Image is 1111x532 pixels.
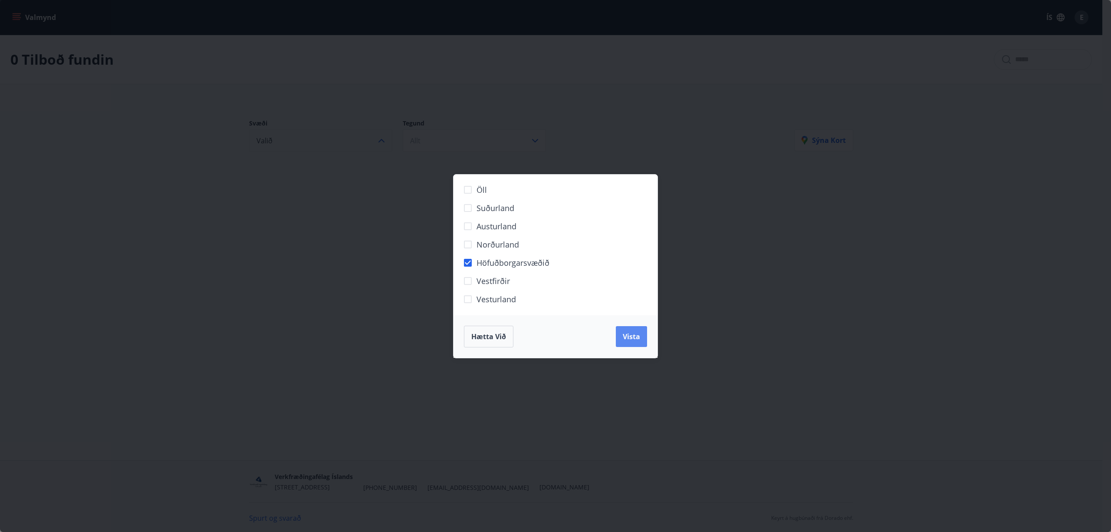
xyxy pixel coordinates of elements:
[477,294,516,305] span: Vesturland
[477,239,519,250] span: Norðurland
[477,202,514,214] span: Suðurland
[623,332,640,341] span: Vista
[471,332,506,341] span: Hætta við
[477,221,516,232] span: Austurland
[464,326,513,347] button: Hætta við
[616,326,647,347] button: Vista
[477,184,487,195] span: Öll
[477,257,549,268] span: Höfuðborgarsvæðið
[477,275,510,287] span: Vestfirðir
